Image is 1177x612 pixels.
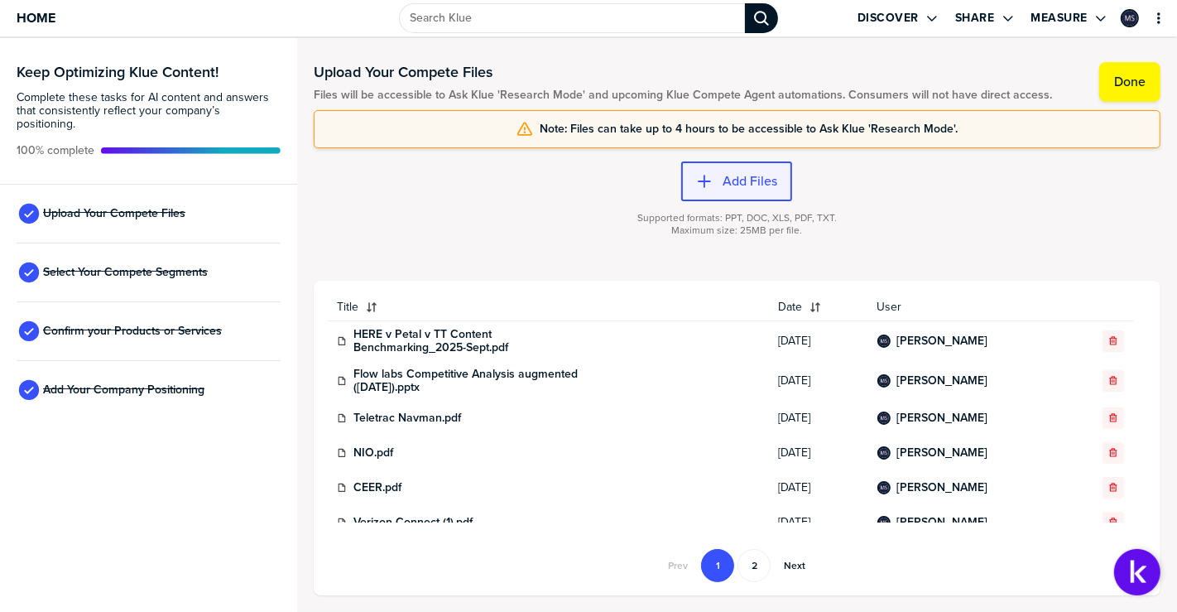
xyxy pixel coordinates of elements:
[1114,74,1146,90] label: Done
[1119,7,1141,29] a: Edit Profile
[877,374,891,388] div: Marta Sobieraj
[1121,9,1139,27] div: Marta Sobieraj
[778,301,802,314] span: Date
[897,374,988,388] a: [PERSON_NAME]
[353,481,401,494] a: CEER.pdf
[399,3,745,33] input: Search Klue
[778,335,857,348] span: [DATE]
[656,549,817,582] nav: Pagination Navigation
[43,383,204,397] span: Add Your Company Positioning
[353,368,602,394] a: Flow labs Competitive Analysis augmented ([DATE]).pptx
[877,481,891,494] div: Marta Sobieraj
[337,301,358,314] span: Title
[879,413,889,423] img: 5d4db0085ffa0daa00f06a3fc5abb92c-sml.png
[877,335,891,348] div: Marta Sobieraj
[671,224,802,237] span: Maximum size: 25MB per file.
[879,336,889,346] img: 5d4db0085ffa0daa00f06a3fc5abb92c-sml.png
[327,294,768,320] button: Title
[1099,62,1160,102] button: Done
[353,446,393,460] a: NIO.pdf
[774,549,815,582] button: Go to next page
[745,3,778,33] div: Search Klue
[897,446,988,460] a: [PERSON_NAME]
[737,549,771,582] button: Go to page 2
[353,412,461,425] a: Teletrac Navman.pdf
[314,89,1052,102] span: Files will be accessible to Ask Klue 'Research Mode' and upcoming Klue Compete Agent automations....
[723,173,777,190] label: Add Files
[353,328,602,354] a: HERE v Petal v TT Content Benchmarking_2025-Sept.pdf
[681,161,792,201] button: Add Files
[877,446,891,460] div: Marta Sobieraj
[314,62,1052,82] h1: Upload Your Compete Files
[43,207,185,220] span: Upload Your Compete Files
[17,144,94,157] span: Active
[778,481,857,494] span: [DATE]
[897,412,988,425] a: [PERSON_NAME]
[637,212,837,224] span: Supported formats: PPT, DOC, XLS, PDF, TXT.
[877,301,1060,314] span: User
[858,11,919,26] label: Discover
[658,549,698,582] button: Go to previous page
[1122,11,1137,26] img: 5d4db0085ffa0daa00f06a3fc5abb92c-sml.png
[17,11,55,25] span: Home
[897,335,988,348] a: [PERSON_NAME]
[879,376,889,386] img: 5d4db0085ffa0daa00f06a3fc5abb92c-sml.png
[540,123,958,136] span: Note: Files can take up to 4 hours to be accessible to Ask Klue 'Research Mode'.
[955,11,995,26] label: Share
[17,65,281,80] h3: Keep Optimizing Klue Content!
[897,481,988,494] a: [PERSON_NAME]
[353,516,473,529] a: Verizon Connect (1).pdf
[879,483,889,493] img: 5d4db0085ffa0daa00f06a3fc5abb92c-sml.png
[778,516,857,529] span: [DATE]
[879,448,889,458] img: 5d4db0085ffa0daa00f06a3fc5abb92c-sml.png
[17,91,281,131] span: Complete these tasks for AI content and answers that consistently reflect your company’s position...
[43,325,222,338] span: Confirm your Products or Services
[778,374,857,388] span: [DATE]
[768,294,867,320] button: Date
[897,516,988,529] a: [PERSON_NAME]
[778,446,857,460] span: [DATE]
[877,516,891,529] div: Marta Sobieraj
[1114,549,1160,595] button: Open Support Center
[778,412,857,425] span: [DATE]
[1031,11,1088,26] label: Measure
[43,266,208,279] span: Select Your Compete Segments
[879,518,889,528] img: 5d4db0085ffa0daa00f06a3fc5abb92c-sml.png
[877,412,891,425] div: Marta Sobieraj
